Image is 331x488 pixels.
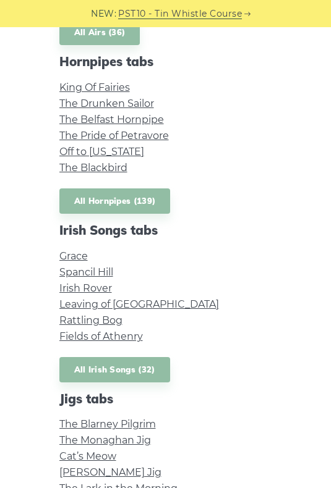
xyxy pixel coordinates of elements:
span: NEW: [91,7,116,21]
a: The Drunken Sailor [59,98,154,109]
h2: Irish Songs tabs [59,223,272,238]
a: The Belfast Hornpipe [59,114,164,125]
a: The Monaghan Jig [59,434,151,446]
h2: Hornpipes tabs [59,54,272,69]
a: Off to [US_STATE] [59,146,144,158]
a: Cat’s Meow [59,450,116,462]
a: Spancil Hill [59,266,113,278]
a: King Of Fairies [59,82,130,93]
a: Leaving of [GEOGRAPHIC_DATA] [59,298,219,310]
a: Fields of Athenry [59,330,143,342]
a: Rattling Bog [59,314,123,326]
a: Grace [59,250,88,262]
a: All Irish Songs (32) [59,357,170,382]
a: All Hornpipes (139) [59,188,171,214]
a: PST10 - Tin Whistle Course [118,7,242,21]
a: The Blarney Pilgrim [59,418,156,430]
a: All Airs (36) [59,20,140,45]
a: Irish Rover [59,282,112,294]
a: The Blackbird [59,162,127,174]
a: [PERSON_NAME] Jig [59,466,161,478]
h2: Jigs tabs [59,392,272,406]
a: The Pride of Petravore [59,130,169,141]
